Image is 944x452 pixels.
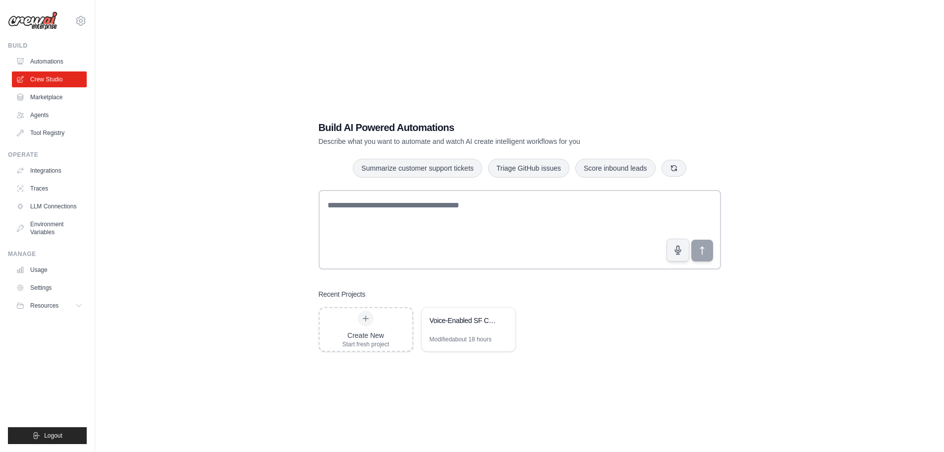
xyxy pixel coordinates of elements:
a: Environment Variables [12,216,87,240]
a: Usage [12,262,87,278]
a: Crew Studio [12,71,87,87]
a: Integrations [12,163,87,179]
span: Resources [30,302,58,310]
a: LLM Connections [12,198,87,214]
a: Traces [12,181,87,196]
button: Get new suggestions [662,160,686,177]
h3: Recent Projects [319,289,366,299]
button: Triage GitHub issues [488,159,569,178]
button: Logout [8,427,87,444]
p: Describe what you want to automate and watch AI create intelligent workflows for you [319,136,652,146]
div: Create New [342,330,389,340]
button: Click to speak your automation idea [666,239,689,261]
img: Logo [8,11,57,30]
button: Score inbound leads [575,159,656,178]
a: Settings [12,280,87,296]
div: Start fresh project [342,340,389,348]
div: Operate [8,151,87,159]
a: Automations [12,54,87,69]
a: Marketplace [12,89,87,105]
button: Resources [12,298,87,314]
a: Agents [12,107,87,123]
button: Summarize customer support tickets [353,159,482,178]
div: Build [8,42,87,50]
div: Manage [8,250,87,258]
div: Voice-Enabled SF Cycling Assistant [430,316,498,325]
a: Tool Registry [12,125,87,141]
div: Modified about 18 hours [430,335,492,343]
h1: Build AI Powered Automations [319,121,652,134]
span: Logout [44,432,62,440]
